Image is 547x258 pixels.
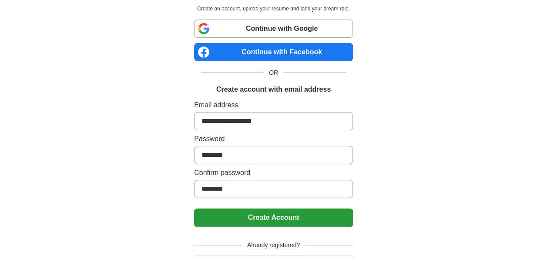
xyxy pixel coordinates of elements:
[216,84,331,95] h1: Create account with email address
[194,100,353,110] label: Email address
[194,134,353,144] label: Password
[194,208,353,227] button: Create Account
[242,241,305,250] span: Already registered?
[194,43,353,61] a: Continue with Facebook
[194,20,353,38] a: Continue with Google
[194,168,353,178] label: Confirm password
[264,68,283,77] span: OR
[196,5,351,13] p: Create an account, upload your resume and land your dream role.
